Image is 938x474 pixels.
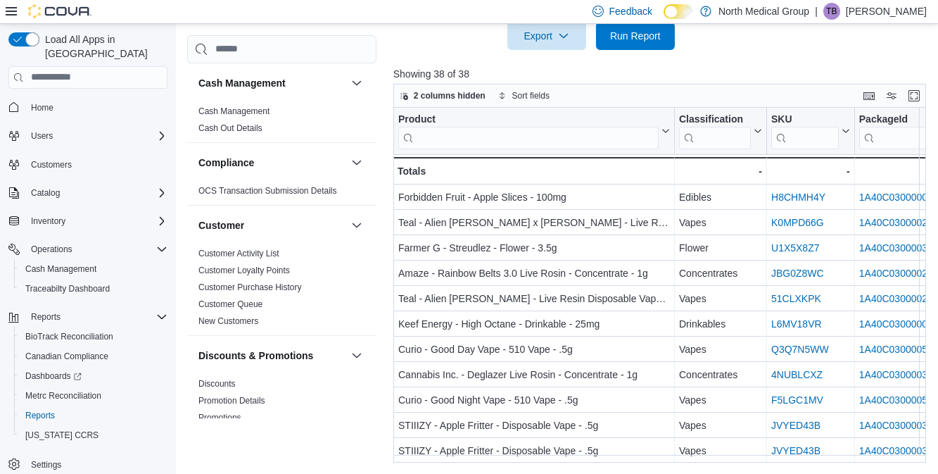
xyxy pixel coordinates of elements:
div: Cash Management [187,103,376,142]
span: Inventory [31,216,65,227]
span: Customer Purchase History [198,282,302,293]
a: Cash Out Details [198,123,262,133]
p: [PERSON_NAME] [846,3,927,20]
span: Cash Management [25,263,96,275]
button: Reports [14,406,173,425]
span: Washington CCRS [20,427,167,444]
span: Users [25,127,167,144]
button: Reports [3,307,173,327]
a: Customer Queue [198,299,262,309]
p: North Medical Group [718,3,809,20]
a: Settings [25,456,67,473]
button: Operations [3,239,173,259]
span: Home [25,99,167,116]
div: Keef Energy - High Octane - Drinkable - 25mg [398,316,670,332]
button: Run Report [596,22,675,50]
span: Promotion Details [198,395,265,406]
span: Run Report [610,29,661,43]
button: Catalog [25,185,65,201]
span: Users [31,130,53,142]
span: Home [31,102,53,113]
div: Curio - Good Day Vape - 510 Vape - .5g [398,341,670,358]
span: Traceabilty Dashboard [20,280,167,297]
span: Export [516,22,578,50]
span: Reports [20,407,167,424]
img: Cova [28,4,91,18]
span: BioTrack Reconciliation [25,331,113,342]
div: Product [398,113,659,149]
button: Discounts & Promotions [348,347,365,364]
span: Reports [31,311,61,323]
span: Load All Apps in [GEOGRAPHIC_DATA] [39,32,167,61]
a: Canadian Compliance [20,348,114,365]
span: [US_STATE] CCRS [25,430,99,441]
button: Customers [3,154,173,175]
div: Vapes [679,290,762,307]
span: Cash Management [198,106,270,117]
button: Enter fullscreen [906,87,923,104]
a: [US_STATE] CCRS [20,427,104,444]
button: Users [25,127,58,144]
button: Metrc Reconciliation [14,386,173,406]
span: Cash Out Details [198,123,262,134]
a: Customers [25,156,77,173]
button: Catalog [3,183,173,203]
button: Settings [3,454,173,474]
span: Promotions [198,412,241,423]
p: | [815,3,818,20]
span: Metrc Reconciliation [20,387,167,404]
span: Feedback [609,4,652,18]
div: Discounts & Promotions [187,375,376,432]
button: Home [3,97,173,118]
a: L6MV18VR [771,318,822,330]
h3: Cash Management [198,76,286,90]
div: Classification [679,113,751,126]
button: Compliance [348,154,365,171]
a: OCS Transaction Submission Details [198,186,337,196]
div: Vapes [679,442,762,459]
a: Q3Q7N5WW [771,344,829,355]
span: Reports [25,410,55,421]
div: Edibles [679,189,762,206]
button: Sort fields [493,87,555,104]
span: Canadian Compliance [20,348,167,365]
a: Dashboards [14,366,173,386]
div: Flower [679,239,762,256]
div: - [771,163,850,180]
button: Discounts & Promotions [198,349,346,363]
div: Customer [187,245,376,335]
a: Reports [20,407,61,424]
span: Sort fields [512,90,550,101]
span: Dark Mode [664,19,664,20]
button: Cash Management [198,76,346,90]
span: Catalog [31,187,60,199]
span: Operations [25,241,167,258]
a: H8CHMH4Y [771,192,825,203]
div: Totals [398,163,670,180]
button: BioTrack Reconciliation [14,327,173,347]
button: Classification [679,113,762,149]
button: Display options [883,87,900,104]
div: Concentrates [679,366,762,383]
button: Cash Management [348,75,365,92]
span: OCS Transaction Submission Details [198,185,337,197]
span: Customers [25,156,167,173]
a: BioTrack Reconciliation [20,328,119,345]
button: Compliance [198,156,346,170]
div: - [679,163,762,180]
a: Cash Management [198,106,270,116]
a: Customer Activity List [198,249,279,258]
div: SKU URL [771,113,839,149]
span: Settings [25,455,167,473]
input: Dark Mode [664,4,693,19]
a: U1X5X8Z7 [771,242,819,254]
button: Operations [25,241,78,258]
button: Export [507,22,586,50]
div: Vapes [679,392,762,408]
button: Canadian Compliance [14,347,173,366]
div: STIIIZY - Apple Fritter - Disposable Vape - .5g [398,442,670,459]
span: Dashboards [20,368,167,385]
button: Traceabilty Dashboard [14,279,173,299]
span: Reports [25,308,167,325]
span: Discounts [198,378,236,389]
